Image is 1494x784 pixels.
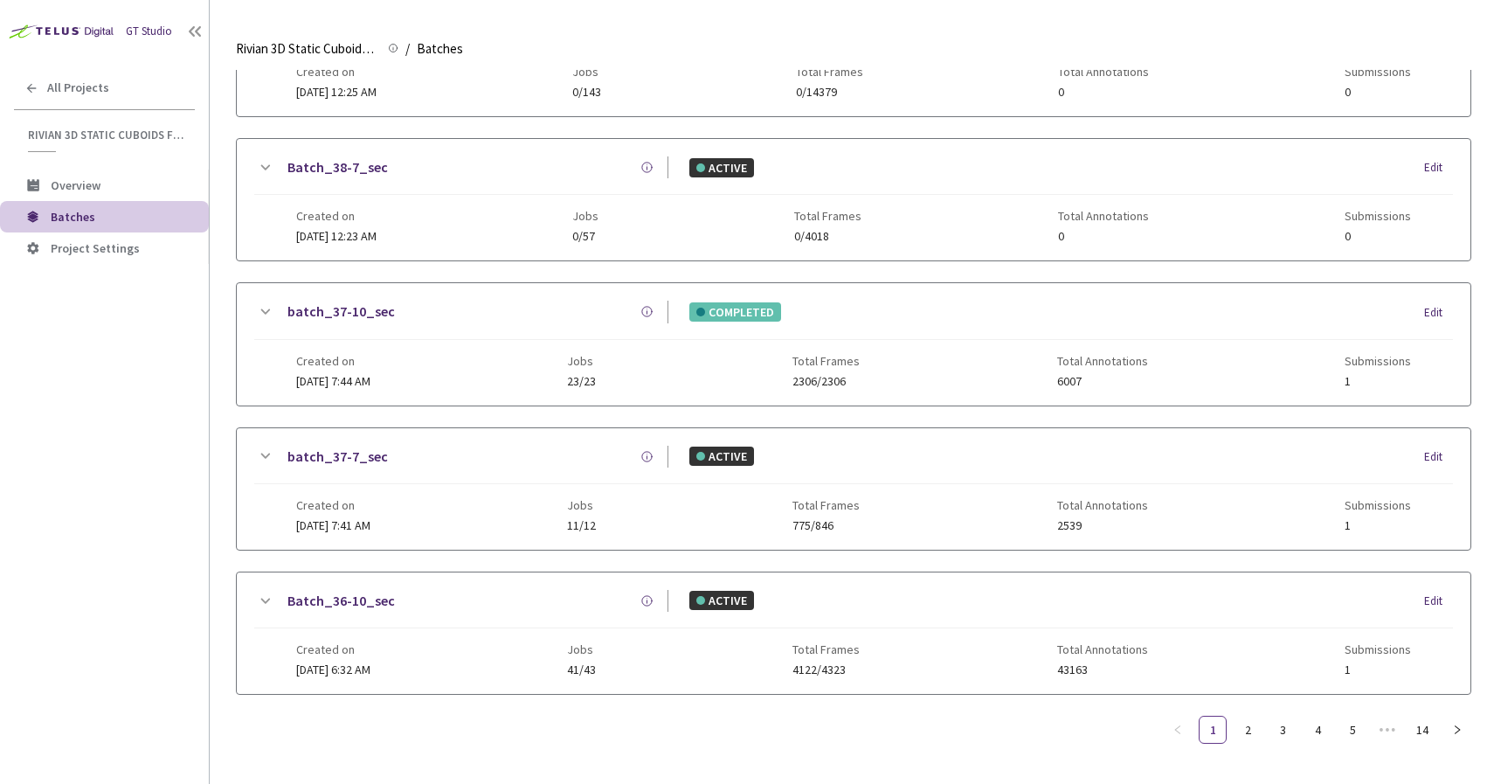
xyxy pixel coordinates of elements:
[792,498,860,512] span: Total Frames
[572,65,601,79] span: Jobs
[1164,716,1192,744] li: Previous Page
[1345,498,1411,512] span: Submissions
[237,139,1470,260] div: Batch_38-7_secACTIVEEditCreated on[DATE] 12:23 AMJobs0/57Total Frames0/4018Total Annotations0Subm...
[1424,593,1453,610] div: Edit
[1424,304,1453,322] div: Edit
[1373,716,1401,744] li: Next 5 Pages
[1373,716,1401,744] span: •••
[51,209,95,225] span: Batches
[1058,230,1149,243] span: 0
[796,86,863,99] span: 0/14379
[794,209,861,223] span: Total Frames
[1234,716,1262,744] li: 2
[1345,663,1411,676] span: 1
[689,447,754,466] div: ACTIVE
[1199,716,1227,744] li: 1
[1058,86,1149,99] span: 0
[567,519,596,532] span: 11/12
[296,228,377,244] span: [DATE] 12:23 AM
[51,240,140,256] span: Project Settings
[1235,717,1261,743] a: 2
[792,642,860,656] span: Total Frames
[28,128,184,142] span: Rivian 3D Static Cuboids fixed[2024-25]
[796,65,863,79] span: Total Frames
[1269,716,1297,744] li: 3
[237,428,1470,550] div: batch_37-7_secACTIVEEditCreated on[DATE] 7:41 AMJobs11/12Total Frames775/846Total Annotations2539...
[1058,209,1149,223] span: Total Annotations
[1057,498,1148,512] span: Total Annotations
[567,498,596,512] span: Jobs
[296,498,370,512] span: Created on
[689,591,754,610] div: ACTIVE
[1443,716,1471,744] li: Next Page
[236,38,377,59] span: Rivian 3D Static Cuboids fixed[2024-25]
[1338,716,1366,744] li: 5
[287,590,395,612] a: Batch_36-10_sec
[287,446,388,468] a: batch_37-7_sec
[296,642,370,656] span: Created on
[296,662,370,677] span: [DATE] 6:32 AM
[287,156,388,178] a: Batch_38-7_sec
[1339,717,1366,743] a: 5
[1345,354,1411,368] span: Submissions
[51,177,100,193] span: Overview
[1443,716,1471,744] button: right
[792,375,860,388] span: 2306/2306
[296,65,377,79] span: Created on
[572,209,598,223] span: Jobs
[792,354,860,368] span: Total Frames
[567,375,596,388] span: 23/23
[126,23,172,40] div: GT Studio
[47,80,109,95] span: All Projects
[689,302,781,322] div: COMPLETED
[296,84,377,100] span: [DATE] 12:25 AM
[1345,375,1411,388] span: 1
[296,373,370,389] span: [DATE] 7:44 AM
[1057,642,1148,656] span: Total Annotations
[792,663,860,676] span: 4122/4323
[792,519,860,532] span: 775/846
[1200,717,1226,743] a: 1
[794,230,861,243] span: 0/4018
[296,354,370,368] span: Created on
[1452,725,1463,735] span: right
[296,209,377,223] span: Created on
[1345,642,1411,656] span: Submissions
[1269,717,1296,743] a: 3
[1345,65,1411,79] span: Submissions
[1057,519,1148,532] span: 2539
[1345,519,1411,532] span: 1
[689,158,754,177] div: ACTIVE
[1409,717,1435,743] a: 14
[572,86,601,99] span: 0/143
[1304,717,1331,743] a: 4
[1345,230,1411,243] span: 0
[1345,86,1411,99] span: 0
[1057,354,1148,368] span: Total Annotations
[1057,663,1148,676] span: 43163
[296,517,370,533] span: [DATE] 7:41 AM
[572,230,598,243] span: 0/57
[567,642,596,656] span: Jobs
[1057,375,1148,388] span: 6007
[287,301,395,323] a: batch_37-10_sec
[567,354,596,368] span: Jobs
[237,572,1470,694] div: Batch_36-10_secACTIVEEditCreated on[DATE] 6:32 AMJobs41/43Total Frames4122/4323Total Annotations4...
[1424,448,1453,466] div: Edit
[567,663,596,676] span: 41/43
[1058,65,1149,79] span: Total Annotations
[417,38,463,59] span: Batches
[1424,159,1453,177] div: Edit
[1304,716,1331,744] li: 4
[237,283,1470,405] div: batch_37-10_secCOMPLETEDEditCreated on[DATE] 7:44 AMJobs23/23Total Frames2306/2306Total Annotatio...
[1172,725,1183,735] span: left
[1164,716,1192,744] button: left
[405,38,410,59] li: /
[1345,209,1411,223] span: Submissions
[1408,716,1436,744] li: 14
